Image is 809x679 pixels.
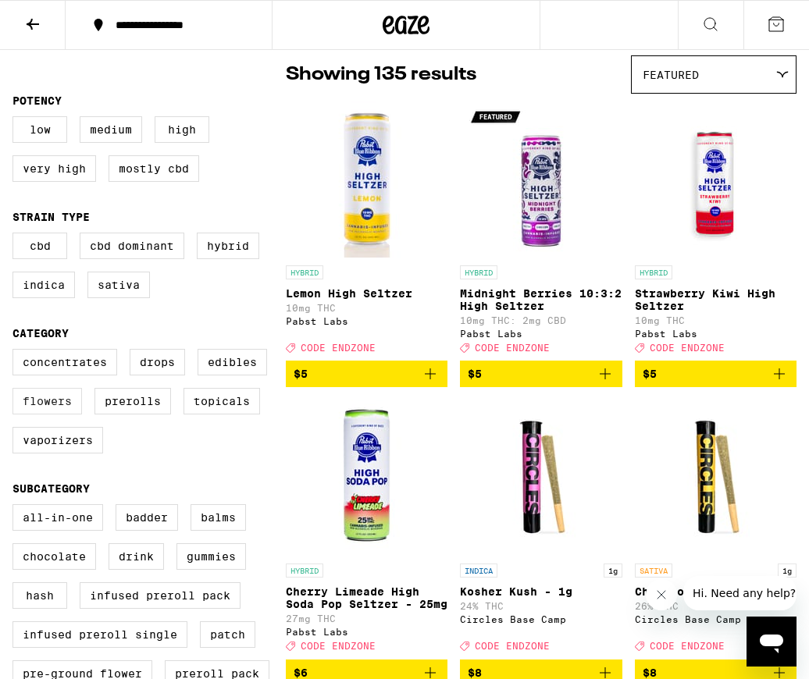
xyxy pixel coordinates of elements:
[116,504,178,531] label: Badder
[12,482,90,495] legend: Subcategory
[778,563,797,578] p: 1g
[286,361,447,387] button: Add to bag
[468,368,482,380] span: $5
[12,233,67,259] label: CBD
[286,627,447,637] div: Pabst Labs
[12,388,82,414] label: Flowers
[12,427,103,453] label: Vaporizers
[12,327,69,339] legend: Category
[80,116,142,143] label: Medium
[184,388,260,414] label: Topicals
[286,613,447,624] p: 27mg THC
[460,563,497,578] p: INDICA
[176,543,246,570] label: Gummies
[475,343,550,353] span: CODE ENDZONE
[635,361,797,387] button: Add to bag
[460,601,622,611] p: 24% THC
[460,585,622,598] p: Kosher Kush - 1g
[301,642,376,652] span: CODE ENDZONE
[468,667,482,679] span: $8
[286,62,476,88] p: Showing 135 results
[463,400,619,556] img: Circles Base Camp - Kosher Kush - 1g
[197,233,259,259] label: Hybrid
[635,601,797,611] p: 26% THC
[637,400,793,556] img: Circles Base Camp - Chocolope - 1g
[80,233,184,259] label: CBD Dominant
[460,329,622,339] div: Pabst Labs
[635,563,672,578] p: SATIVA
[294,667,308,679] span: $6
[286,265,323,279] p: HYBRID
[635,585,797,598] p: Chocolope - 1g
[12,504,103,531] label: All-In-One
[286,303,447,313] p: 10mg THC
[289,400,445,556] img: Pabst Labs - Cherry Limeade High Soda Pop Seltzer - 25mg
[604,563,622,578] p: 1g
[635,101,797,361] a: Open page for Strawberry Kiwi High Seltzer from Pabst Labs
[286,101,447,361] a: Open page for Lemon High Seltzer from Pabst Labs
[683,576,797,610] iframe: Message from company
[12,94,62,107] legend: Potency
[12,543,96,570] label: Chocolate
[12,349,117,375] label: Concentrates
[12,582,67,609] label: Hash
[635,287,797,312] p: Strawberry Kiwi High Seltzer
[460,614,622,624] div: Circles Base Camp
[109,543,164,570] label: Drink
[643,368,657,380] span: $5
[191,504,246,531] label: Balms
[286,585,447,610] p: Cherry Limeade High Soda Pop Seltzer - 25mg
[463,101,619,258] img: Pabst Labs - Midnight Berries 10:3:2 High Seltzer
[635,329,797,339] div: Pabst Labs
[460,361,622,387] button: Add to bag
[289,101,445,258] img: Pabst Labs - Lemon High Seltzer
[635,265,672,279] p: HYBRID
[643,667,657,679] span: $8
[12,621,187,648] label: Infused Preroll Single
[286,287,447,300] p: Lemon High Seltzer
[460,265,497,279] p: HYBRID
[198,349,267,375] label: Edibles
[747,617,797,667] iframe: Button to launch messaging window
[109,155,199,182] label: Mostly CBD
[635,315,797,325] p: 10mg THC
[643,69,699,81] span: Featured
[80,582,241,609] label: Infused Preroll Pack
[635,400,797,659] a: Open page for Chocolope - 1g from Circles Base Camp
[286,563,323,578] p: HYBRID
[12,272,75,298] label: Indica
[155,116,209,143] label: High
[286,400,447,659] a: Open page for Cherry Limeade High Soda Pop Seltzer - 25mg from Pabst Labs
[637,101,793,258] img: Pabst Labs - Strawberry Kiwi High Seltzer
[460,315,622,325] p: 10mg THC: 2mg CBD
[301,343,376,353] span: CODE ENDZONE
[646,579,677,610] iframe: Close message
[12,116,67,143] label: Low
[200,621,255,648] label: Patch
[12,211,90,223] legend: Strain Type
[460,287,622,312] p: Midnight Berries 10:3:2 High Seltzer
[130,349,185,375] label: Drops
[460,400,622,659] a: Open page for Kosher Kush - 1g from Circles Base Camp
[87,272,150,298] label: Sativa
[94,388,171,414] label: Prerolls
[650,343,725,353] span: CODE ENDZONE
[294,368,308,380] span: $5
[12,155,96,182] label: Very High
[635,614,797,624] div: Circles Base Camp
[286,316,447,326] div: Pabst Labs
[460,101,622,361] a: Open page for Midnight Berries 10:3:2 High Seltzer from Pabst Labs
[475,642,550,652] span: CODE ENDZONE
[650,642,725,652] span: CODE ENDZONE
